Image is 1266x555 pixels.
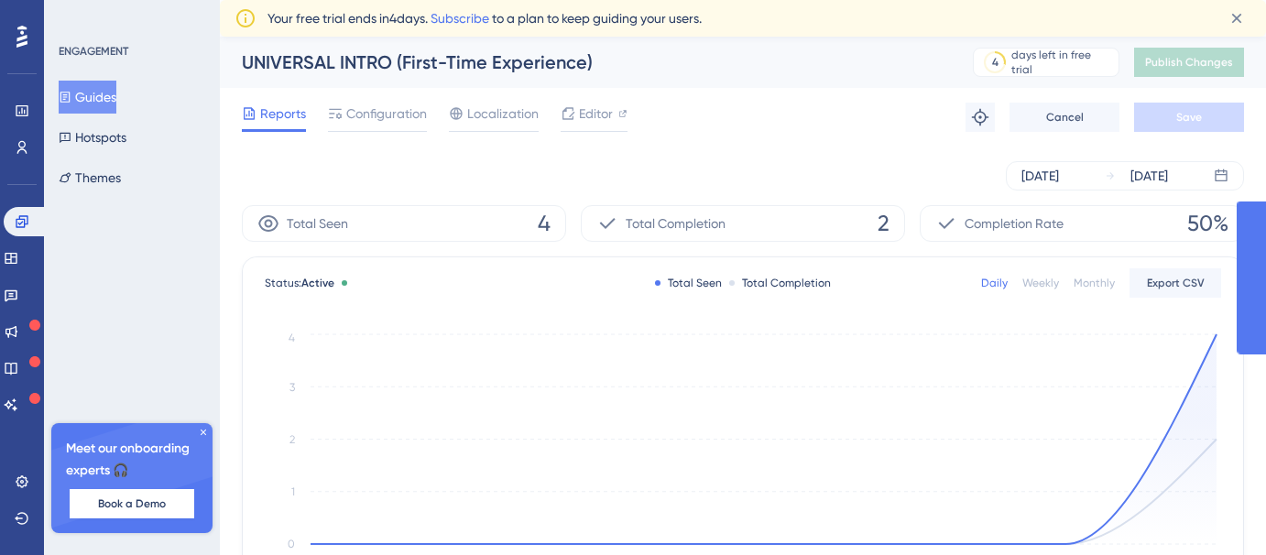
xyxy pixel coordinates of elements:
tspan: 1 [291,485,295,498]
span: Localization [467,103,539,125]
div: Weekly [1022,276,1059,290]
div: Total Completion [729,276,831,290]
tspan: 4 [289,332,295,344]
button: Guides [59,81,116,114]
span: Cancel [1046,110,1084,125]
div: Monthly [1074,276,1115,290]
div: Daily [981,276,1008,290]
span: Status: [265,276,334,290]
tspan: 3 [289,381,295,394]
button: Cancel [1010,103,1119,132]
button: Hotspots [59,121,126,154]
div: [DATE] [1021,165,1059,187]
span: Save [1176,110,1202,125]
button: Publish Changes [1134,48,1244,77]
button: Themes [59,161,121,194]
button: Save [1134,103,1244,132]
span: Total Completion [626,212,726,234]
span: 50% [1187,209,1228,238]
div: ENGAGEMENT [59,44,128,59]
span: Configuration [346,103,427,125]
span: Editor [579,103,613,125]
span: Meet our onboarding experts 🎧 [66,438,198,482]
button: Export CSV [1130,268,1221,298]
tspan: 2 [289,433,295,446]
iframe: UserGuiding AI Assistant Launcher [1189,483,1244,538]
button: Book a Demo [70,489,194,518]
div: Total Seen [655,276,722,290]
span: Export CSV [1147,276,1205,290]
div: days left in free trial [1011,48,1113,77]
span: 4 [538,209,551,238]
span: Total Seen [287,212,348,234]
a: Subscribe [431,11,489,26]
span: Reports [260,103,306,125]
span: Publish Changes [1145,55,1233,70]
div: 4 [992,55,999,70]
span: Book a Demo [98,496,166,511]
span: 2 [878,209,889,238]
span: Active [301,277,334,289]
div: UNIVERSAL INTRO (First-Time Experience) [242,49,927,75]
div: [DATE] [1130,165,1168,187]
span: Completion Rate [965,212,1064,234]
span: Your free trial ends in 4 days. to a plan to keep guiding your users. [267,7,702,29]
tspan: 0 [288,538,295,550]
